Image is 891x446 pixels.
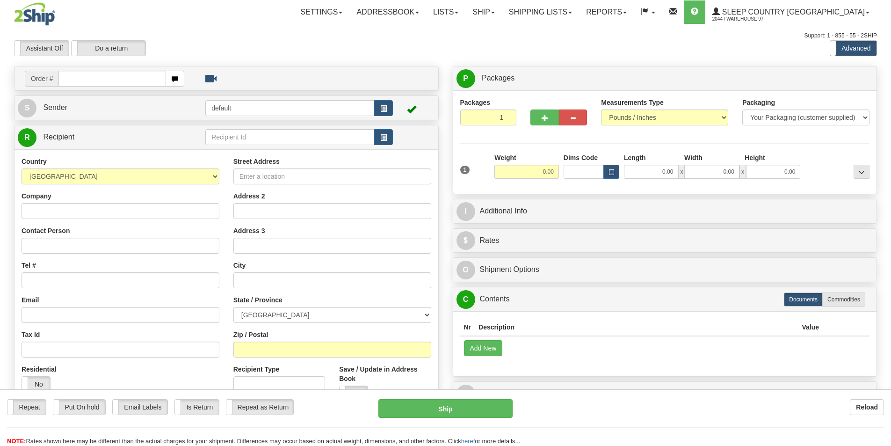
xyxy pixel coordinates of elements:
[226,400,293,415] label: Repeat as Return
[14,2,55,26] img: logo2044.jpg
[14,41,69,56] label: Assistant Off
[293,0,349,24] a: Settings
[745,153,765,162] label: Height
[850,399,884,415] button: Reload
[456,290,475,309] span: C
[464,340,503,356] button: Add New
[742,98,775,107] label: Packaging
[465,0,501,24] a: Ship
[460,98,491,107] label: Packages
[233,261,246,270] label: City
[43,133,74,141] span: Recipient
[175,400,219,415] label: Is Return
[339,365,431,383] label: Save / Update in Address Book
[456,260,874,279] a: OShipment Options
[233,191,265,201] label: Address 2
[460,319,475,336] th: Nr
[564,153,598,162] label: Dims Code
[494,153,516,162] label: Weight
[475,319,798,336] th: Description
[18,128,36,147] span: R
[830,41,877,56] label: Advanced
[784,292,823,307] label: Documents
[798,319,823,336] th: Value
[822,292,865,307] label: Commodities
[456,202,874,221] a: IAdditional Info
[601,98,664,107] label: Measurements Type
[205,100,375,116] input: Sender Id
[22,295,39,305] label: Email
[22,157,47,166] label: Country
[233,295,283,305] label: State / Province
[233,168,431,184] input: Enter a location
[18,128,185,147] a: R Recipient
[426,0,465,24] a: Lists
[482,74,514,82] span: Packages
[53,400,105,415] label: Put On hold
[739,165,746,179] span: x
[22,261,36,270] label: Tel #
[502,0,579,24] a: Shipping lists
[43,103,67,111] span: Sender
[18,98,205,117] a: S Sender
[7,438,26,445] span: NOTE:
[854,165,869,179] div: ...
[22,365,57,374] label: Residential
[233,157,280,166] label: Street Address
[113,400,167,415] label: Email Labels
[14,32,877,40] div: Support: 1 - 855 - 55 - 2SHIP
[233,365,280,374] label: Recipient Type
[461,438,473,445] a: here
[456,290,874,309] a: CContents
[18,99,36,117] span: S
[456,384,874,403] a: RReturn Shipment
[456,69,874,88] a: P Packages
[22,226,70,235] label: Contact Person
[456,231,874,250] a: $Rates
[456,69,475,88] span: P
[460,166,470,174] span: 1
[349,0,426,24] a: Addressbook
[678,165,685,179] span: x
[456,385,475,403] span: R
[684,153,703,162] label: Width
[340,386,368,401] label: No
[378,399,513,418] button: Ship
[712,15,782,24] span: 2044 / Warehouse 97
[233,330,268,339] label: Zip / Postal
[720,8,865,16] span: Sleep Country [GEOGRAPHIC_DATA]
[7,400,46,415] label: Repeat
[705,0,877,24] a: Sleep Country [GEOGRAPHIC_DATA] 2044 / Warehouse 97
[233,226,265,235] label: Address 3
[579,0,634,24] a: Reports
[456,261,475,279] span: O
[22,377,50,392] label: No
[22,191,51,201] label: Company
[205,129,375,145] input: Recipient Id
[856,403,878,411] b: Reload
[72,41,145,56] label: Do a return
[25,71,58,87] span: Order #
[624,153,646,162] label: Length
[456,231,475,250] span: $
[456,202,475,221] span: I
[22,330,40,339] label: Tax Id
